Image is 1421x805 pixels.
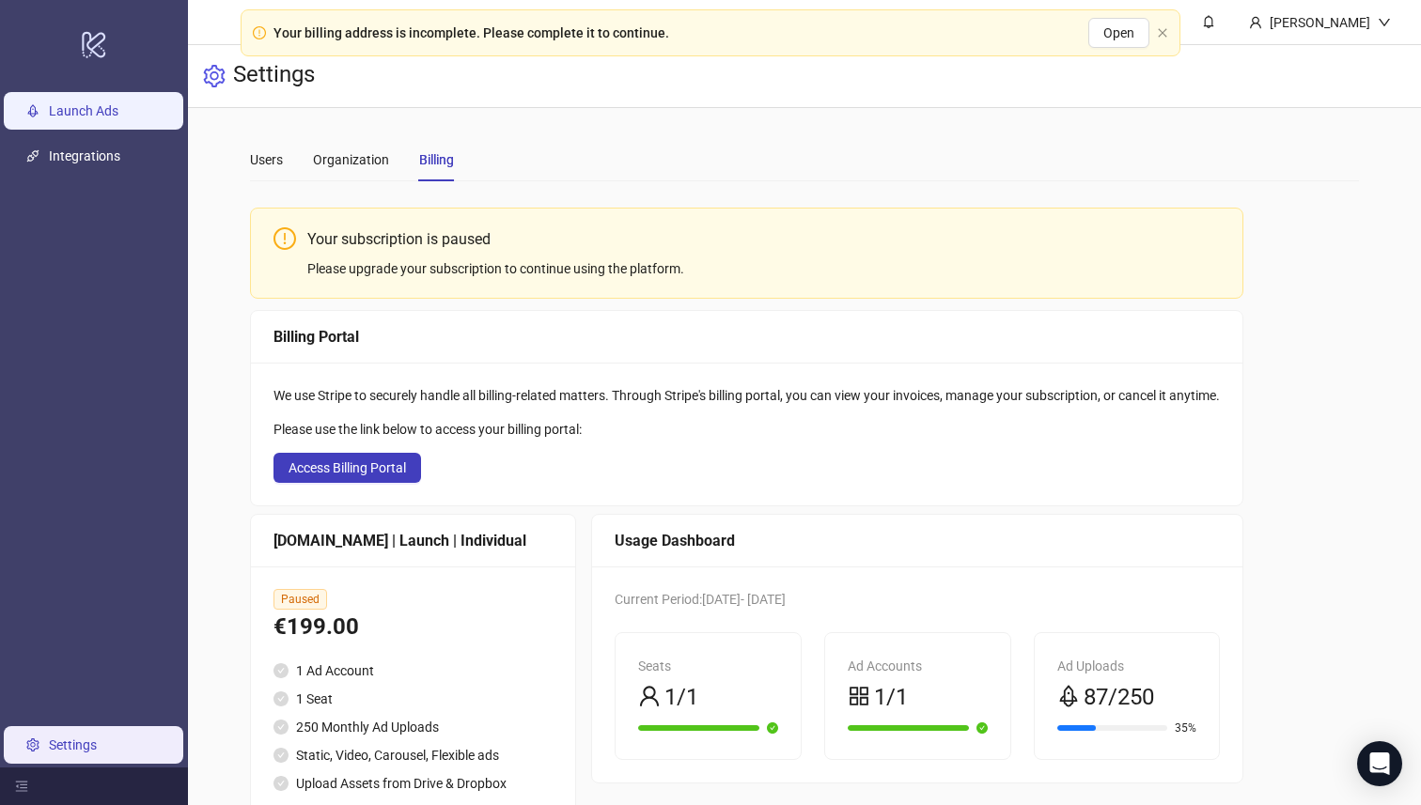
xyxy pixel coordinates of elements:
div: Your subscription is paused [307,227,1220,251]
div: Ad Uploads [1057,656,1197,676]
div: €199.00 [273,610,553,645]
span: Paused [273,589,327,610]
div: [DOMAIN_NAME] | Launch | Individual [273,529,553,552]
span: exclamation-circle [273,227,296,250]
h3: Settings [233,60,315,92]
div: Ad Accounts [848,656,988,676]
span: check-circle [273,776,289,791]
span: check-circle [273,720,289,735]
button: Access Billing Portal [273,453,421,483]
div: Your billing address is incomplete. Please complete it to continue. [273,23,669,43]
a: Integrations [49,149,120,164]
span: appstore [848,685,870,707]
span: setting [203,65,226,87]
li: 1 Seat [273,689,553,709]
div: [PERSON_NAME] [1262,12,1378,33]
span: user [1249,16,1262,29]
li: 250 Monthly Ad Uploads [273,717,553,737]
span: check-circle [273,748,289,763]
div: Billing [419,149,454,170]
div: Please upgrade your subscription to continue using the platform. [307,258,1220,279]
span: check-circle [976,722,988,734]
span: Open [1103,25,1134,40]
div: Users [250,149,283,170]
span: 1/1 [664,680,698,716]
li: Upload Assets from Drive & Dropbox [273,773,553,794]
button: Open [1088,18,1149,48]
div: Usage Dashboard [615,529,1220,552]
span: 87/250 [1084,680,1154,716]
a: Settings [49,737,97,752]
div: Seats [638,656,778,676]
span: menu-fold [15,780,28,793]
span: rocket [1057,685,1080,707]
span: 35% [1175,722,1196,734]
span: check-circle [767,722,778,734]
span: exclamation-circle [253,26,266,39]
span: user [638,685,661,707]
span: 1/1 [874,680,908,716]
div: We use Stripe to securely handle all billing-related matters. Through Stripe's billing portal, yo... [273,385,1220,406]
span: check-circle [273,691,289,706]
div: Open Intercom Messenger [1357,741,1402,786]
li: Static, Video, Carousel, Flexible ads [273,745,553,766]
span: bell [1202,15,1215,28]
span: Access Billing Portal [289,460,406,475]
li: 1 Ad Account [273,660,553,681]
span: check-circle [273,663,289,678]
div: Organization [313,149,389,170]
div: Please use the link below to access your billing portal: [273,419,1220,440]
span: Current Period: [DATE] - [DATE] [615,592,786,607]
a: Launch Ads [49,104,118,119]
button: close [1157,27,1168,39]
span: down [1378,16,1391,29]
div: Billing Portal [273,325,1220,348]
